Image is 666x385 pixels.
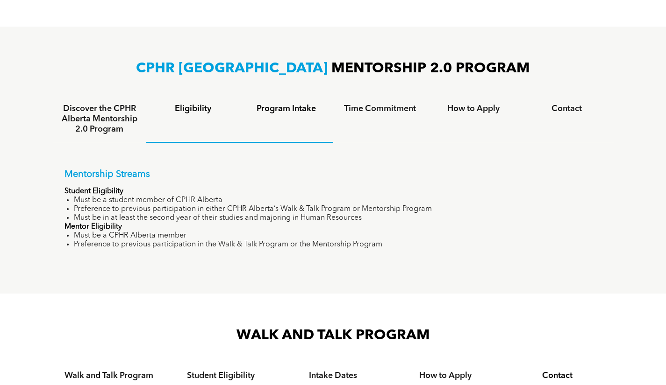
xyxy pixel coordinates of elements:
li: Must be in at least the second year of their studies and majoring in Human Resources [74,214,602,223]
li: Preference to previous participation in the Walk & Talk Program or the Mentorship Program [74,240,602,249]
h4: Discover the CPHR Alberta Mentorship 2.0 Program [61,104,138,134]
span: MENTORSHIP 2.0 PROGRAM [331,62,530,76]
h4: Student Eligibility [173,371,269,381]
h4: Time Commitment [342,104,418,114]
p: Mentorship Streams [64,169,602,180]
h4: Intake Dates [286,371,381,381]
span: WALK AND TALK PROGRAM [236,329,430,343]
li: Must be a student member of CPHR Alberta [74,196,602,205]
h4: How to Apply [435,104,512,114]
li: Must be a CPHR Alberta member [74,231,602,240]
li: Preference to previous participation in either CPHR Alberta’s Walk & Talk Program or Mentorship P... [74,205,602,214]
h4: Eligibility [155,104,231,114]
strong: Mentor Eligibility [64,223,122,231]
h4: Contact [510,371,605,381]
h4: Walk and Talk Program [61,371,157,381]
span: CPHR [GEOGRAPHIC_DATA] [136,62,328,76]
h4: Contact [529,104,605,114]
h4: How to Apply [398,371,493,381]
strong: Student Eligibility [64,188,123,195]
h4: Program Intake [248,104,325,114]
